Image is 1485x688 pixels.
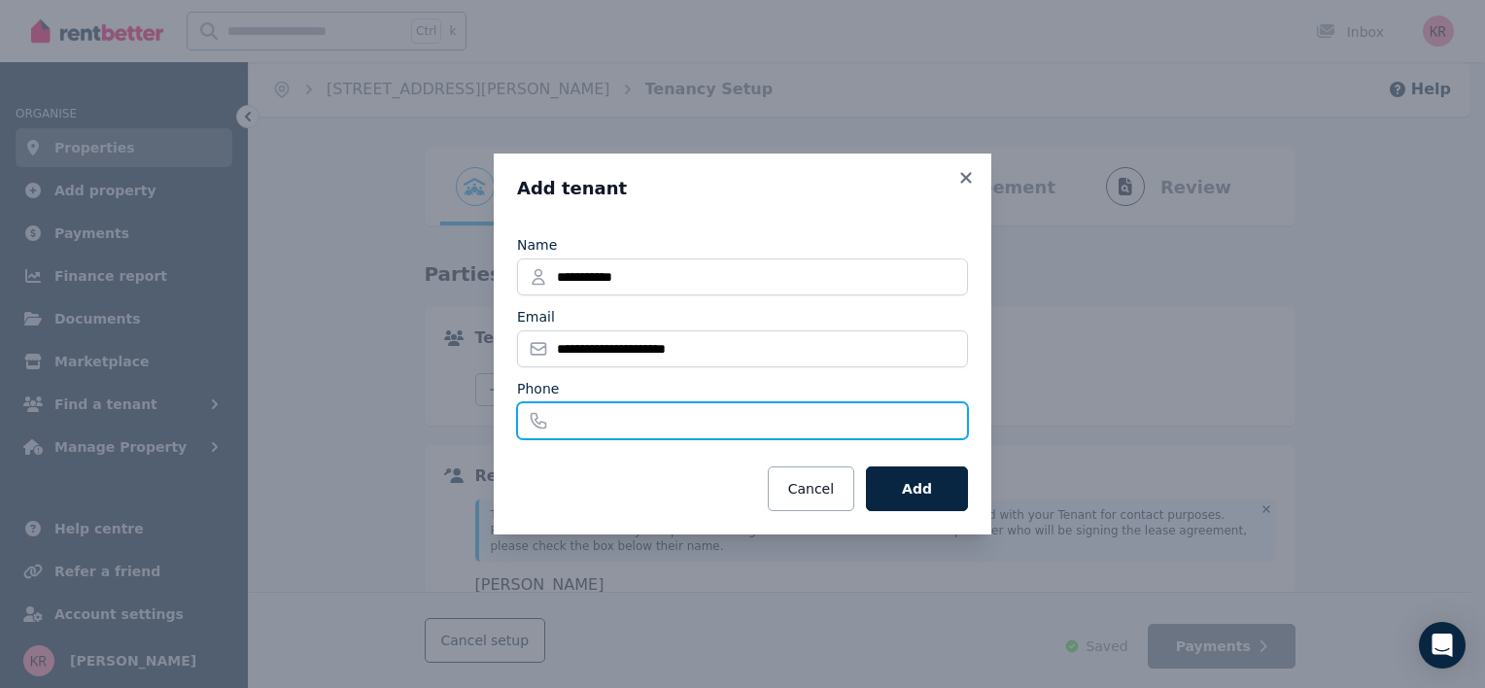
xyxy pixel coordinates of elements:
[517,235,557,255] label: Name
[517,307,555,327] label: Email
[1419,622,1466,669] div: Open Intercom Messenger
[517,379,559,398] label: Phone
[768,466,854,511] button: Cancel
[517,177,968,200] h3: Add tenant
[866,466,968,511] button: Add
